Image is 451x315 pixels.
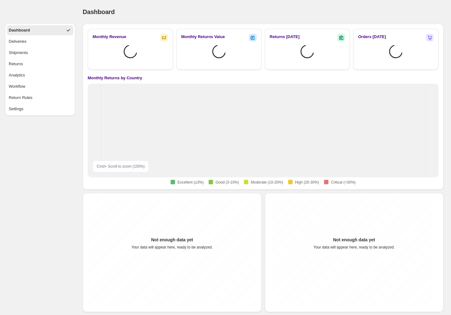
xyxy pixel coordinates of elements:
[7,70,73,80] button: Analytics
[7,104,73,114] button: Settings
[9,50,28,56] span: Shipments
[181,34,225,40] h2: Monthly Returns Value
[9,38,27,45] span: Deliveries
[7,81,73,91] button: Workflow
[358,34,386,40] h2: Orders [DATE]
[9,72,25,78] span: Analytics
[7,59,73,69] button: Returns
[295,180,319,185] span: High (20-30%)
[7,93,73,103] button: Return Rules
[83,8,115,15] span: Dashboard
[7,48,73,58] button: Shipments
[93,34,126,40] h2: Monthly Revenue
[9,95,32,101] span: Return Rules
[9,61,23,67] span: Returns
[216,180,239,185] span: Good (3-10%)
[270,34,300,40] h2: Returns [DATE]
[9,106,23,112] span: Settings
[93,160,149,172] div: Cmd + Scroll to zoom ( 100 %)
[7,25,73,35] button: Dashboard
[9,83,25,90] span: Workflow
[251,180,283,185] span: Moderate (10-20%)
[177,180,204,185] span: Excellent (≤3%)
[331,180,356,185] span: Critical (>30%)
[9,27,30,33] span: Dashboard
[88,75,142,81] h4: Monthly Returns by Country
[7,37,73,47] button: Deliveries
